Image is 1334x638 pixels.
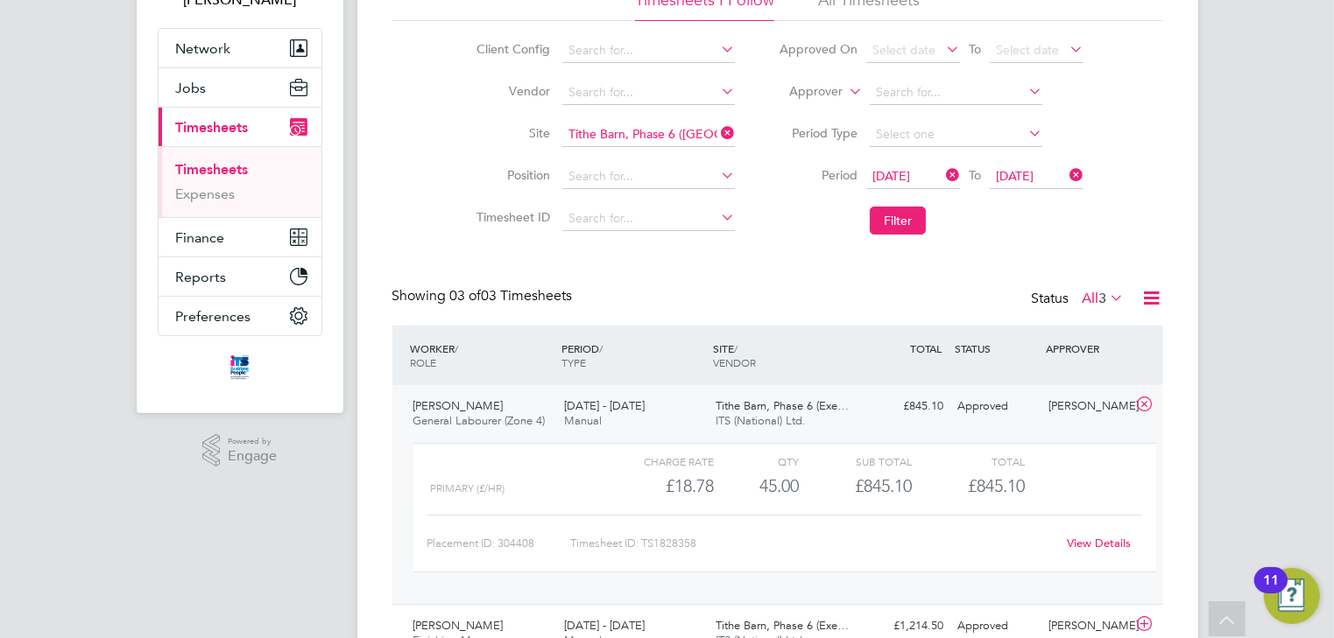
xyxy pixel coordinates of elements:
span: / [734,341,738,355]
span: TOTAL [911,341,942,355]
span: ITS (National) Ltd. [716,413,806,428]
span: To [963,38,986,60]
input: Search for... [562,207,735,231]
span: £845.10 [968,475,1025,496]
span: Preferences [176,308,251,325]
button: Network [159,29,321,67]
label: Approver [764,83,843,101]
span: [DATE] - [DATE] [564,618,645,633]
div: PERIOD [557,333,709,378]
div: £845.10 [799,472,912,501]
label: Vendor [471,83,550,99]
span: VENDOR [713,355,756,369]
a: Powered byEngage [202,434,277,467]
span: Powered by [228,434,277,449]
input: Search for... [562,81,735,105]
label: Period Type [779,125,858,141]
div: Timesheet ID: TS1828358 [570,529,1056,557]
button: Open Resource Center, 11 new notifications [1264,568,1320,624]
span: Engage [228,449,277,464]
a: Go to home page [158,354,322,382]
label: Timesheet ID [471,209,550,225]
span: [PERSON_NAME] [413,618,504,633]
span: General Labourer (Zone 4) [413,413,546,428]
div: 11 [1263,580,1279,603]
span: Manual [564,413,602,428]
span: 03 Timesheets [450,287,573,305]
img: itsconstruction-logo-retina.png [227,354,251,382]
span: Primary (£/HR) [431,482,505,494]
label: Approved On [779,41,858,57]
span: Reports [176,269,227,285]
span: Finance [176,229,225,246]
span: Tithe Barn, Phase 6 (Exe… [716,618,849,633]
div: WORKER [406,333,558,378]
span: To [963,164,986,186]
label: Client Config [471,41,550,57]
span: [DATE] - [DATE] [564,398,645,413]
span: Select date [996,42,1059,58]
div: Showing [392,287,576,305]
button: Finance [159,218,321,256]
div: Charge rate [600,451,713,472]
span: Timesheets [176,119,249,136]
div: APPROVER [1041,333,1133,364]
button: Reports [159,257,321,296]
span: [DATE] [872,168,910,184]
span: / [455,341,459,355]
a: View Details [1067,536,1131,550]
div: Approved [951,392,1042,421]
button: Preferences [159,297,321,335]
span: 3 [1099,290,1107,307]
div: SITE [709,333,860,378]
input: Select one [870,123,1042,147]
span: ROLE [411,355,437,369]
span: Select date [872,42,935,58]
span: / [599,341,603,355]
span: TYPE [561,355,586,369]
span: [DATE] [996,168,1034,184]
button: Timesheets [159,108,321,146]
div: £18.78 [600,472,713,501]
label: Period [779,167,858,183]
div: STATUS [951,333,1042,364]
div: Timesheets [159,146,321,217]
input: Search for... [562,39,735,63]
div: Total [912,451,1025,472]
button: Filter [870,207,926,235]
div: Placement ID: 304408 [427,529,570,557]
div: Sub Total [799,451,912,472]
div: Status [1032,287,1128,312]
a: Expenses [176,186,236,202]
div: QTY [714,451,799,472]
label: Position [471,167,550,183]
span: Tithe Barn, Phase 6 (Exe… [716,398,849,413]
a: Timesheets [176,161,249,178]
button: Jobs [159,68,321,107]
span: [PERSON_NAME] [413,398,504,413]
input: Search for... [870,81,1042,105]
div: 45.00 [714,472,799,501]
span: Jobs [176,80,207,96]
span: 03 of [450,287,482,305]
input: Search for... [562,165,735,189]
input: Search for... [562,123,735,147]
div: [PERSON_NAME] [1041,392,1133,421]
label: All [1083,290,1125,307]
label: Site [471,125,550,141]
span: Network [176,40,231,57]
div: £845.10 [860,392,951,421]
